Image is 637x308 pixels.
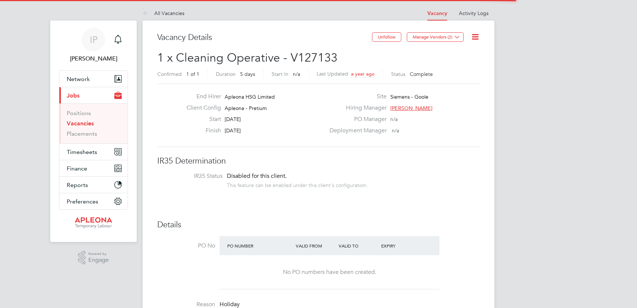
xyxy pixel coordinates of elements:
label: End Hirer [181,93,221,100]
h3: Vacancy Details [157,32,372,43]
span: Apleona HSG Limited [225,93,275,100]
label: Hiring Manager [325,104,387,112]
span: n/a [392,127,399,134]
span: Holiday [220,301,240,308]
nav: Main navigation [50,21,137,242]
button: Jobs [59,87,128,103]
span: Disabled for this client. [227,172,287,180]
span: 1 of 1 [186,71,199,77]
a: Vacancy [427,10,447,16]
a: Activity Logs [459,10,489,16]
span: n/a [293,71,300,77]
label: Client Config [181,104,221,112]
span: Jobs [67,92,80,99]
span: [DATE] [225,127,241,134]
label: Site [325,93,387,100]
span: IP [90,35,97,44]
a: Vacancies [67,120,94,127]
a: Go to home page [59,217,128,229]
button: Unfollow [372,32,401,42]
div: This feature can be enabled under this client's configuration. [227,180,368,188]
button: Finance [59,160,128,176]
label: Start In [272,71,288,77]
span: [PERSON_NAME] [390,105,432,111]
div: No PO numbers have been created. [227,268,432,276]
label: PO Manager [325,115,387,123]
span: Reports [67,181,88,188]
div: Valid From [294,239,337,252]
label: Start [181,115,221,123]
span: Engage [88,257,109,263]
a: Powered byEngage [78,251,109,265]
label: Confirmed [157,71,182,77]
div: Jobs [59,103,128,143]
label: Finish [181,127,221,135]
a: All Vacancies [143,10,184,16]
label: Status [391,71,405,77]
button: Manage Vendors (2) [407,32,464,42]
span: Powered by [88,251,109,257]
span: Network [67,76,90,82]
span: 5 days [240,71,255,77]
button: Timesheets [59,144,128,160]
a: Placements [67,130,97,137]
label: PO No [157,242,215,250]
div: Expiry [379,239,422,252]
h3: Details [157,220,480,230]
div: PO Number [225,239,294,252]
a: Positions [67,110,91,117]
span: Complete [410,71,433,77]
span: Finance [67,165,87,172]
label: IR35 Status [165,172,222,180]
a: IP[PERSON_NAME] [59,28,128,63]
span: n/a [390,116,398,122]
span: a year ago [351,71,375,77]
button: Preferences [59,193,128,209]
span: Timesheets [67,148,97,155]
label: Duration [216,71,236,77]
span: 1 x Cleaning Operative - V127133 [157,51,338,65]
div: Valid To [337,239,380,252]
span: [DATE] [225,116,241,122]
span: Siemens - Goole [390,93,428,100]
button: Network [59,71,128,87]
label: Last Updated [317,70,348,77]
label: Deployment Manager [325,127,387,135]
span: Preferences [67,198,98,205]
span: Apleona - Pretium [225,105,267,111]
h3: IR35 Determination [157,156,480,166]
button: Reports [59,177,128,193]
span: Inga Padrieziene [59,54,128,63]
img: apleona-logo-retina.png [75,217,112,229]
